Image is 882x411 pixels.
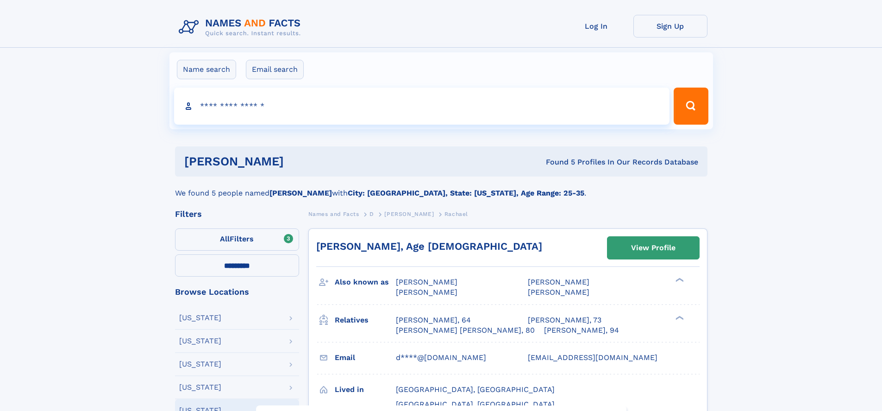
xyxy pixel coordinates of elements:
[673,315,684,321] div: ❯
[633,15,707,38] a: Sign Up
[175,210,299,218] div: Filters
[528,288,589,297] span: [PERSON_NAME]
[269,189,332,197] b: [PERSON_NAME]
[528,315,601,325] a: [PERSON_NAME], 73
[220,234,230,243] span: All
[674,88,708,125] button: Search Button
[369,211,374,217] span: D
[396,288,457,297] span: [PERSON_NAME]
[175,15,308,40] img: Logo Names and Facts
[179,314,221,322] div: [US_STATE]
[415,157,698,167] div: Found 5 Profiles In Our Records Database
[316,240,542,252] a: [PERSON_NAME], Age [DEMOGRAPHIC_DATA]
[177,60,236,79] label: Name search
[179,337,221,345] div: [US_STATE]
[246,60,304,79] label: Email search
[175,288,299,296] div: Browse Locations
[335,350,396,366] h3: Email
[528,353,657,362] span: [EMAIL_ADDRESS][DOMAIN_NAME]
[335,312,396,328] h3: Relatives
[396,325,535,335] a: [PERSON_NAME] [PERSON_NAME], 80
[179,384,221,391] div: [US_STATE]
[175,228,299,251] label: Filters
[175,177,707,199] div: We found 5 people named with .
[369,208,374,220] a: D
[174,88,670,125] input: search input
[396,278,457,286] span: [PERSON_NAME]
[384,211,434,217] span: [PERSON_NAME]
[335,274,396,290] h3: Also known as
[396,385,555,394] span: [GEOGRAPHIC_DATA], [GEOGRAPHIC_DATA]
[673,277,684,283] div: ❯
[348,189,584,197] b: City: [GEOGRAPHIC_DATA], State: [US_STATE], Age Range: 25-35
[607,237,699,259] a: View Profile
[335,382,396,398] h3: Lived in
[184,156,415,167] h1: [PERSON_NAME]
[528,278,589,286] span: [PERSON_NAME]
[631,237,676,259] div: View Profile
[559,15,633,38] a: Log In
[544,325,619,335] a: [PERSON_NAME], 94
[396,400,555,409] span: [GEOGRAPHIC_DATA], [GEOGRAPHIC_DATA]
[396,315,471,325] a: [PERSON_NAME], 64
[384,208,434,220] a: [PERSON_NAME]
[179,360,221,368] div: [US_STATE]
[308,208,359,220] a: Names and Facts
[444,211,468,217] span: Rachael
